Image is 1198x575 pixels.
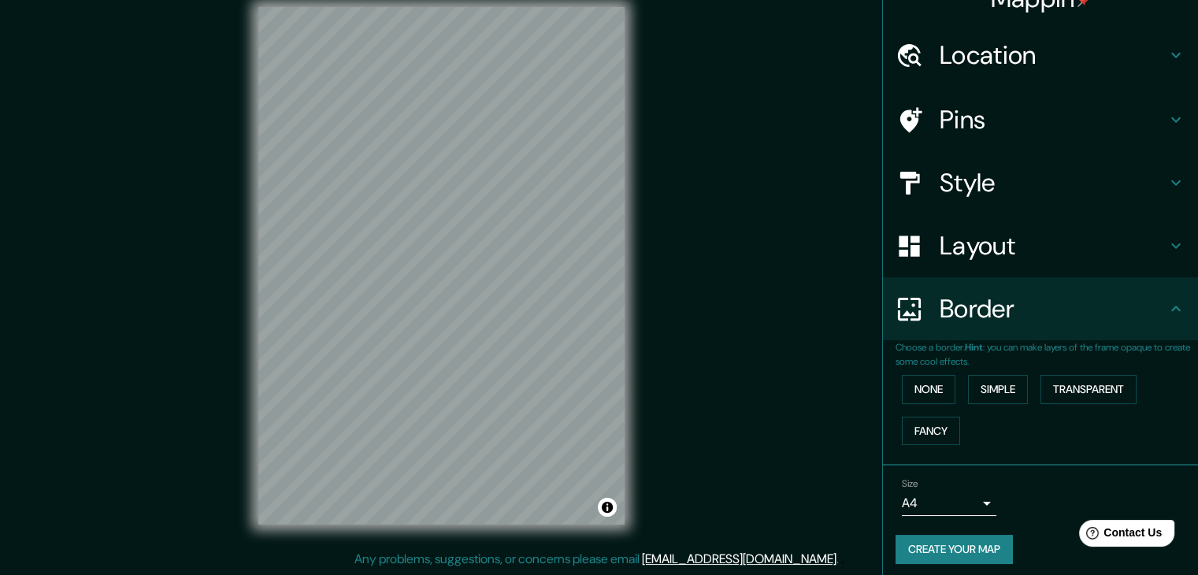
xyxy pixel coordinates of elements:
[883,88,1198,151] div: Pins
[940,167,1166,198] h4: Style
[642,551,836,567] a: [EMAIL_ADDRESS][DOMAIN_NAME]
[883,277,1198,340] div: Border
[258,7,625,525] canvas: Map
[839,550,841,569] div: .
[1040,375,1137,404] button: Transparent
[883,151,1198,214] div: Style
[940,293,1166,325] h4: Border
[902,477,918,491] label: Size
[902,375,955,404] button: None
[940,39,1166,71] h4: Location
[896,535,1013,564] button: Create your map
[902,417,960,446] button: Fancy
[940,104,1166,135] h4: Pins
[968,375,1028,404] button: Simple
[902,491,996,516] div: A4
[841,550,844,569] div: .
[965,341,983,354] b: Hint
[1058,514,1181,558] iframe: Help widget launcher
[896,340,1198,369] p: Choose a border. : you can make layers of the frame opaque to create some cool effects.
[883,214,1198,277] div: Layout
[940,230,1166,262] h4: Layout
[354,550,839,569] p: Any problems, suggestions, or concerns please email .
[883,24,1198,87] div: Location
[598,498,617,517] button: Toggle attribution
